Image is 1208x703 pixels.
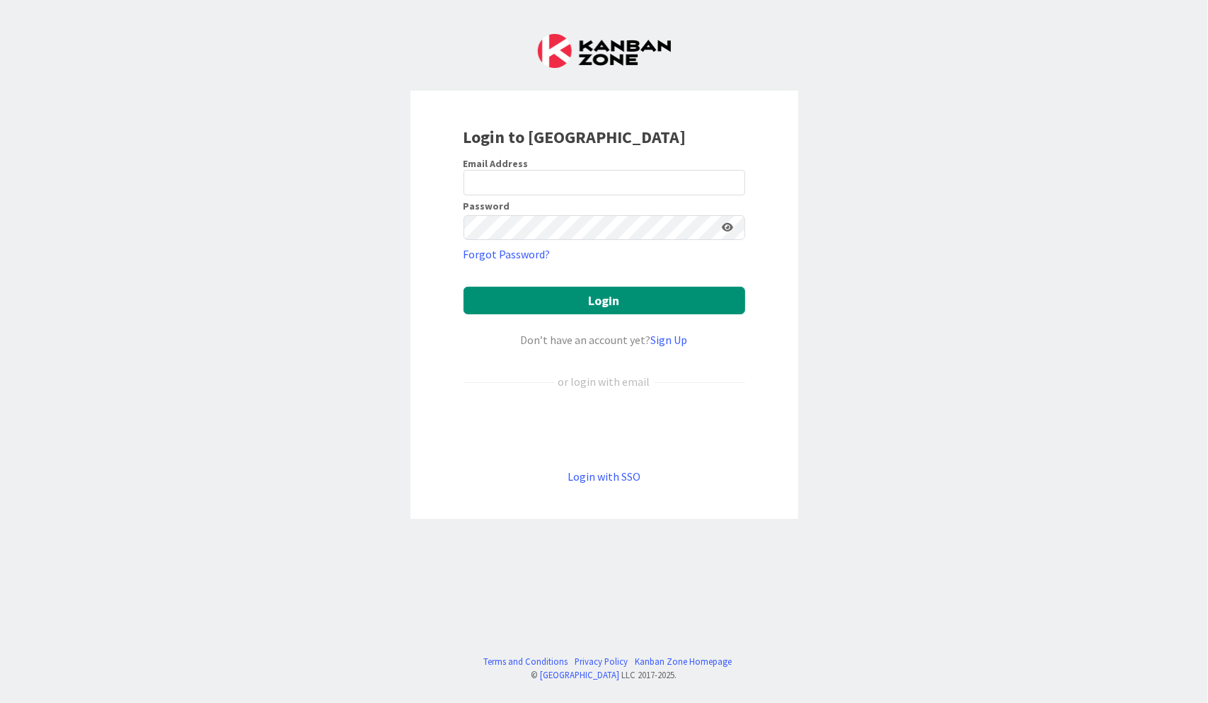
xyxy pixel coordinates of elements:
a: [GEOGRAPHIC_DATA] [541,669,620,680]
button: Login [464,287,745,314]
a: Forgot Password? [464,246,551,263]
div: © LLC 2017- 2025 . [476,668,732,682]
label: Password [464,201,510,211]
img: Kanban Zone [538,34,671,68]
a: Privacy Policy [575,655,628,668]
a: Login with SSO [568,469,640,484]
div: or login with email [555,373,654,390]
label: Email Address [464,157,529,170]
a: Sign Up [651,333,688,347]
a: Terms and Conditions [483,655,568,668]
b: Login to [GEOGRAPHIC_DATA] [464,126,686,148]
a: Kanban Zone Homepage [635,655,732,668]
div: Don’t have an account yet? [464,331,745,348]
iframe: Botão Iniciar sessão com o Google [456,413,752,445]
